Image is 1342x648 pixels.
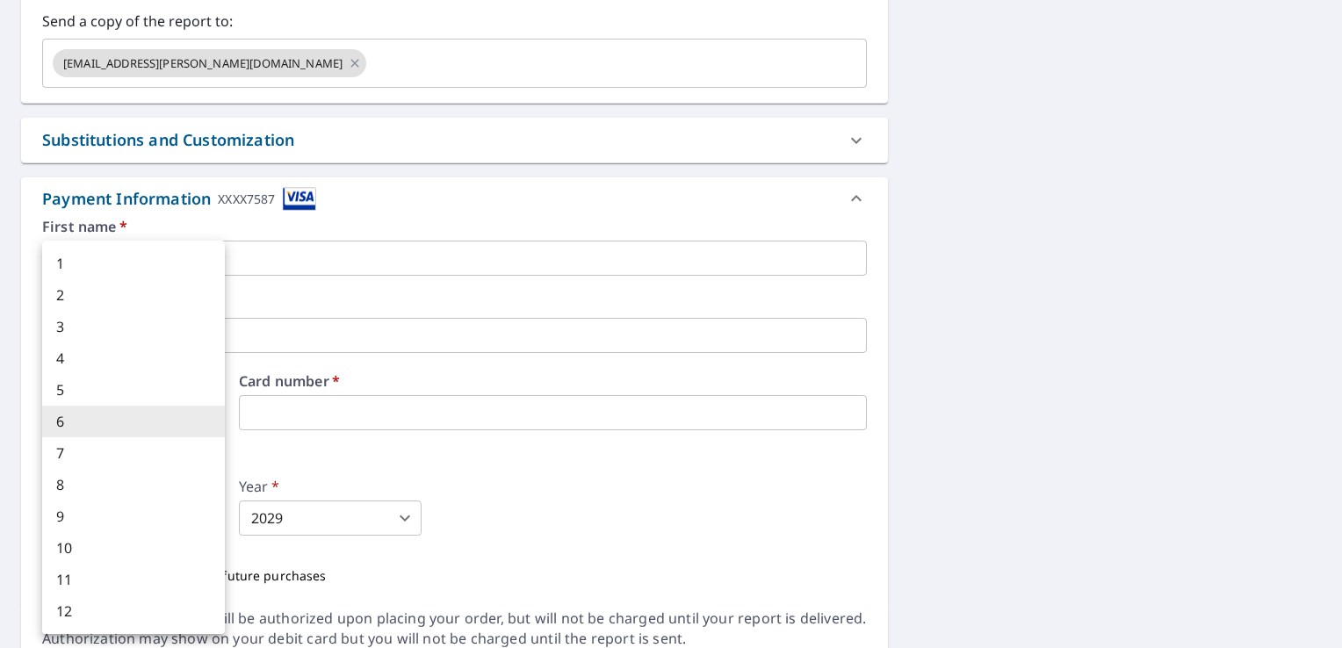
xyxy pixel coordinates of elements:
[42,469,225,500] li: 8
[42,564,225,595] li: 11
[42,437,225,469] li: 7
[42,279,225,311] li: 2
[42,342,225,374] li: 4
[42,595,225,627] li: 12
[42,374,225,406] li: 5
[42,500,225,532] li: 9
[42,532,225,564] li: 10
[42,406,225,437] li: 6
[42,248,225,279] li: 1
[42,311,225,342] li: 3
